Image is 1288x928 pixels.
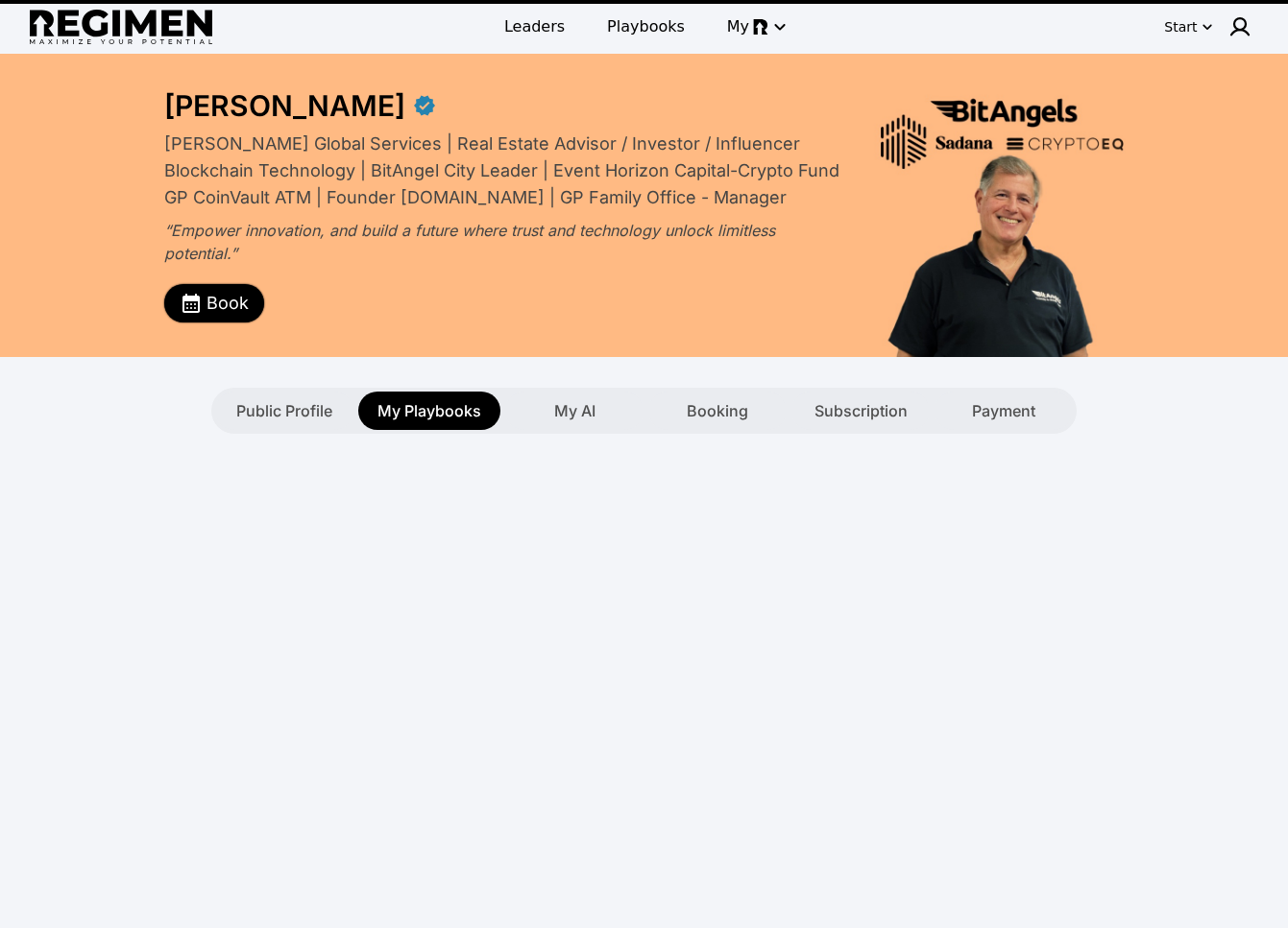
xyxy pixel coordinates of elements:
[505,392,644,430] button: My AI
[554,399,595,422] span: My AI
[595,10,696,44] a: Playbooks
[215,392,353,430] button: Public Profile
[716,10,795,44] button: My
[935,392,1073,430] button: Payment
[648,392,787,430] button: Booking
[164,88,405,123] div: [PERSON_NAME]
[236,399,332,422] span: Public Profile
[1228,15,1252,38] img: user icon
[164,131,846,211] div: [PERSON_NAME] Global Services | Real Estate Advisor / Investor / Influencer Blockchain Technology...
[972,399,1035,422] span: Payment
[164,219,846,265] div: “Empower innovation, and build a future where trust and technology unlock limitless potential.”
[377,399,481,422] span: My Playbooks
[1160,12,1216,42] button: Start
[687,399,748,422] span: Booking
[164,284,264,322] button: Book
[504,15,565,38] span: Leaders
[413,94,436,117] div: Verified partner - Sheldon Weisfeld
[727,15,749,38] span: My
[207,290,249,317] span: Book
[30,10,212,45] img: Regimen logo
[1164,17,1197,36] div: Start
[814,399,908,422] span: Subscription
[791,392,930,430] button: Subscription
[493,10,576,44] a: Leaders
[607,15,685,38] span: Playbooks
[358,392,500,430] button: My Playbooks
